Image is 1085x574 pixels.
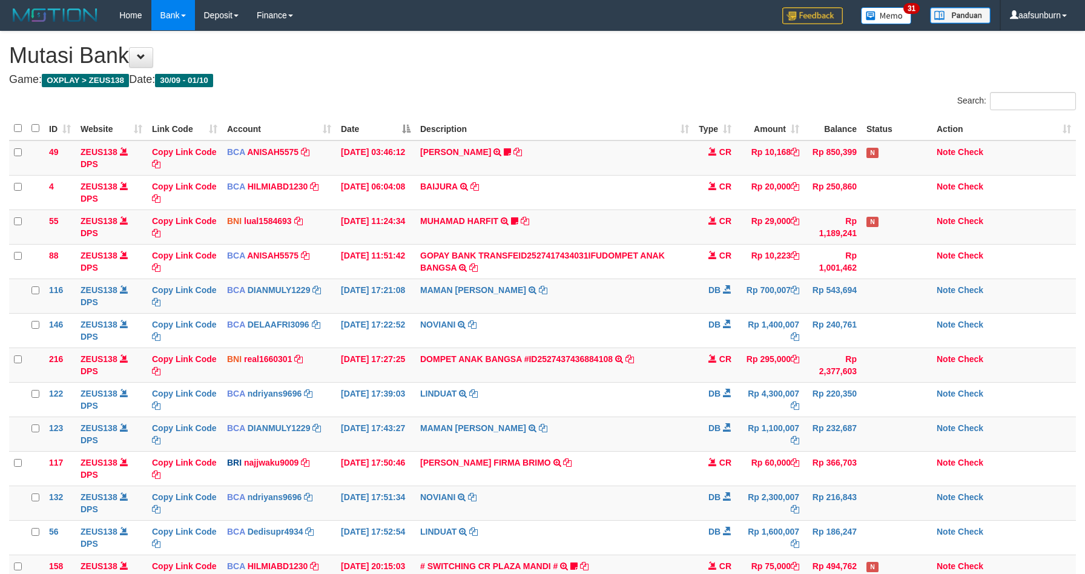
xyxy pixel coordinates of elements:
[310,182,318,191] a: Copy HILMIABD1230 to clipboard
[736,520,804,555] td: Rp 1,600,007
[957,92,1076,110] label: Search:
[937,251,955,260] a: Note
[791,504,799,514] a: Copy Rp 2,300,007 to clipboard
[49,147,59,157] span: 49
[420,492,455,502] a: NOVIANI
[958,251,983,260] a: Check
[336,209,415,244] td: [DATE] 11:24:34
[804,279,862,313] td: Rp 543,694
[469,527,478,536] a: Copy LINDUAT to clipboard
[736,244,804,279] td: Rp 10,223
[694,117,736,140] th: Type: activate to sort column ascending
[958,389,983,398] a: Check
[736,140,804,176] td: Rp 10,168
[305,527,314,536] a: Copy Dedisupr4934 to clipboard
[49,354,63,364] span: 216
[304,492,312,502] a: Copy ndriyans9696 to clipboard
[791,216,799,226] a: Copy Rp 29,000 to clipboard
[227,251,245,260] span: BCA
[958,492,983,502] a: Check
[937,354,955,364] a: Note
[937,147,955,157] a: Note
[152,251,217,272] a: Copy Link Code
[736,279,804,313] td: Rp 700,007
[420,147,491,157] a: [PERSON_NAME]
[782,7,843,24] img: Feedback.jpg
[81,251,117,260] a: ZEUS138
[81,492,117,502] a: ZEUS138
[862,117,932,140] th: Status
[625,354,634,364] a: Copy DOMPET ANAK BANGSA #ID2527437436884108 to clipboard
[76,348,147,382] td: DPS
[866,562,879,572] span: Has Note
[81,527,117,536] a: ZEUS138
[49,527,59,536] span: 56
[227,182,245,191] span: BCA
[248,182,308,191] a: HILMIABD1230
[81,320,117,329] a: ZEUS138
[791,401,799,411] a: Copy Rp 4,300,007 to clipboard
[420,320,455,329] a: NOVIANI
[804,244,862,279] td: Rp 1,001,462
[248,527,303,536] a: Dedisupr4934
[736,486,804,520] td: Rp 2,300,007
[804,382,862,417] td: Rp 220,350
[903,3,920,14] span: 31
[719,354,731,364] span: CR
[76,140,147,176] td: DPS
[152,320,217,341] a: Copy Link Code
[804,175,862,209] td: Rp 250,860
[791,354,799,364] a: Copy Rp 295,000 to clipboard
[420,423,526,433] a: MAMAN [PERSON_NAME]
[958,458,983,467] a: Check
[708,320,721,329] span: DB
[469,389,478,398] a: Copy LINDUAT to clipboard
[247,147,298,157] a: ANISAH5575
[49,285,63,295] span: 116
[152,182,217,203] a: Copy Link Code
[861,7,912,24] img: Button%20Memo.svg
[420,561,558,571] a: # SWITCHING CR PLAZA MANDI #
[49,216,59,226] span: 55
[468,320,477,329] a: Copy NOVIANI to clipboard
[227,216,242,226] span: BNI
[958,561,983,571] a: Check
[990,92,1076,110] input: Search:
[336,313,415,348] td: [DATE] 17:22:52
[42,74,129,87] span: OXPLAY > ZEUS138
[312,285,321,295] a: Copy DIANMULY1229 to clipboard
[244,458,298,467] a: najjwaku9009
[937,182,955,191] a: Note
[719,216,731,226] span: CR
[248,285,311,295] a: DIANMULY1229
[539,423,547,433] a: Copy MAMAN AGUSTIAN to clipboard
[76,279,147,313] td: DPS
[804,451,862,486] td: Rp 366,703
[301,458,309,467] a: Copy najjwaku9009 to clipboard
[791,182,799,191] a: Copy Rp 20,000 to clipboard
[415,117,694,140] th: Description: activate to sort column ascending
[736,382,804,417] td: Rp 4,300,007
[866,148,879,158] span: Has Note
[49,320,63,329] span: 146
[470,182,479,191] a: Copy BAIJURA to clipboard
[958,216,983,226] a: Check
[81,285,117,295] a: ZEUS138
[152,147,217,169] a: Copy Link Code
[336,451,415,486] td: [DATE] 17:50:46
[958,147,983,157] a: Check
[312,320,320,329] a: Copy DELAAFRI3096 to clipboard
[708,527,721,536] span: DB
[155,74,213,87] span: 30/09 - 01/10
[312,423,321,433] a: Copy DIANMULY1229 to clipboard
[304,389,312,398] a: Copy ndriyans9696 to clipboard
[804,520,862,555] td: Rp 186,247
[736,451,804,486] td: Rp 60,000
[9,44,1076,68] h1: Mutasi Bank
[804,140,862,176] td: Rp 850,399
[81,182,117,191] a: ZEUS138
[227,320,245,329] span: BCA
[791,539,799,549] a: Copy Rp 1,600,007 to clipboard
[420,285,526,295] a: MAMAN [PERSON_NAME]
[310,561,318,571] a: Copy HILMIABD1230 to clipboard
